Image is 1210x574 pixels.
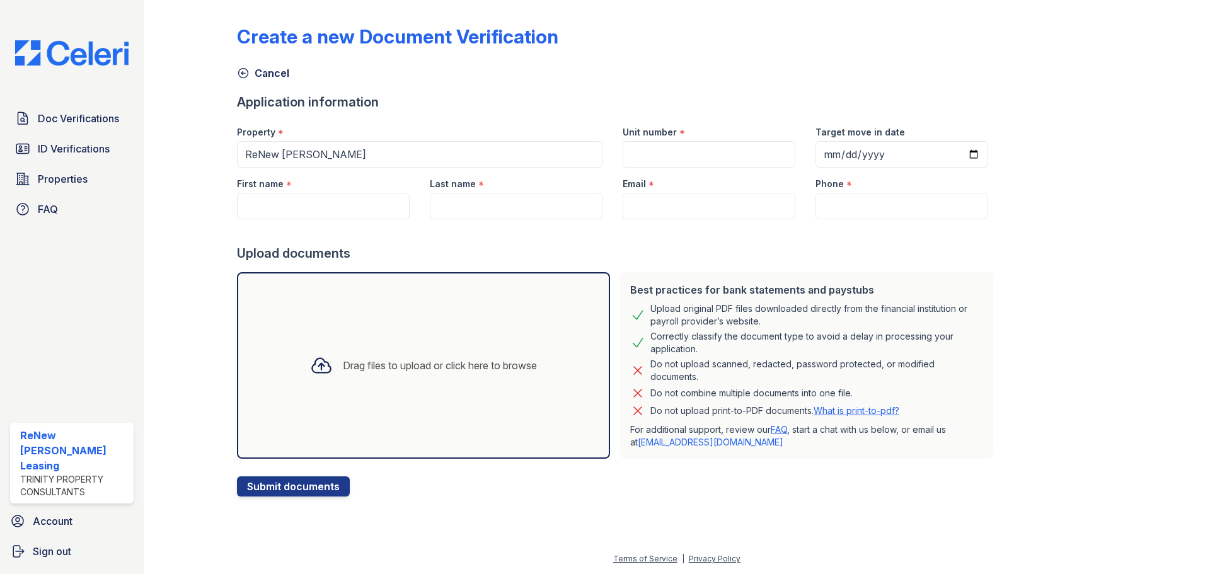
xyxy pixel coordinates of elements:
span: Doc Verifications [38,111,119,126]
div: Trinity Property Consultants [20,473,129,498]
p: For additional support, review our , start a chat with us below, or email us at [630,423,983,449]
a: [EMAIL_ADDRESS][DOMAIN_NAME] [638,437,783,447]
p: Do not upload print-to-PDF documents. [650,405,899,417]
div: | [682,554,684,563]
label: Property [237,126,275,139]
label: Phone [815,178,844,190]
div: Do not upload scanned, redacted, password protected, or modified documents. [650,358,983,383]
a: Terms of Service [613,554,677,563]
a: Properties [10,166,134,192]
label: Email [623,178,646,190]
a: Cancel [237,66,289,81]
a: Doc Verifications [10,106,134,131]
a: Sign out [5,539,139,564]
span: Properties [38,171,88,187]
div: Upload documents [237,244,998,262]
div: Correctly classify the document type to avoid a delay in processing your application. [650,330,983,355]
label: Last name [430,178,476,190]
a: FAQ [771,424,787,435]
a: Privacy Policy [689,554,740,563]
label: Target move in date [815,126,905,139]
div: Application information [237,93,998,111]
div: Drag files to upload or click here to browse [343,358,537,373]
div: Do not combine multiple documents into one file. [650,386,853,401]
label: First name [237,178,284,190]
div: Upload original PDF files downloaded directly from the financial institution or payroll provider’... [650,302,983,328]
img: CE_Logo_Blue-a8612792a0a2168367f1c8372b55b34899dd931a85d93a1a3d3e32e68fde9ad4.png [5,40,139,66]
div: Create a new Document Verification [237,25,558,48]
span: ID Verifications [38,141,110,156]
div: ReNew [PERSON_NAME] Leasing [20,428,129,473]
a: ID Verifications [10,136,134,161]
a: What is print-to-pdf? [814,405,899,416]
button: Submit documents [237,476,350,497]
span: Account [33,514,72,529]
span: Sign out [33,544,71,559]
label: Unit number [623,126,677,139]
a: FAQ [10,197,134,222]
a: Account [5,508,139,534]
span: FAQ [38,202,58,217]
div: Best practices for bank statements and paystubs [630,282,983,297]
